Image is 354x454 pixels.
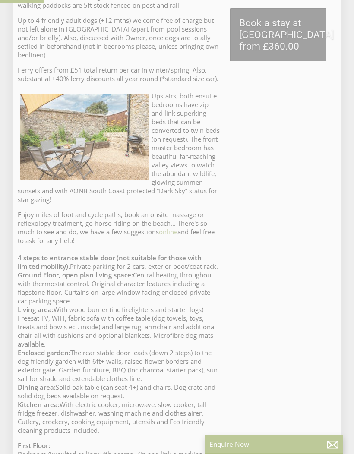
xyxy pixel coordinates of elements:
[209,440,339,449] p: Enquire Now
[18,66,220,204] p: Ferry offers from £51 total return per car in winter/spring. Also, substantial +40% ferry discoun...
[18,271,133,279] strong: Ground Floor, open plan living space:
[18,383,56,391] strong: Dining area:
[18,400,60,409] strong: Kitchen area:
[18,253,202,271] b: 4 steps to entrance stable door (not suitable for those with limited mobility).
[18,210,220,435] p: Enjoy miles of foot and cycle paths, book an onsite massage or reflexology treatment, go horse ri...
[18,16,220,59] p: Up to 4 friendly adult dogs (+12 mths) welcome free of charge but not left alone in [GEOGRAPHIC_D...
[18,305,54,314] strong: Living area:
[230,8,326,61] a: Book a stay at [GEOGRAPHIC_DATA] from £360.00
[18,441,50,450] strong: First Floor:
[159,227,177,236] a: online
[18,348,70,357] b: Enclosed garden:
